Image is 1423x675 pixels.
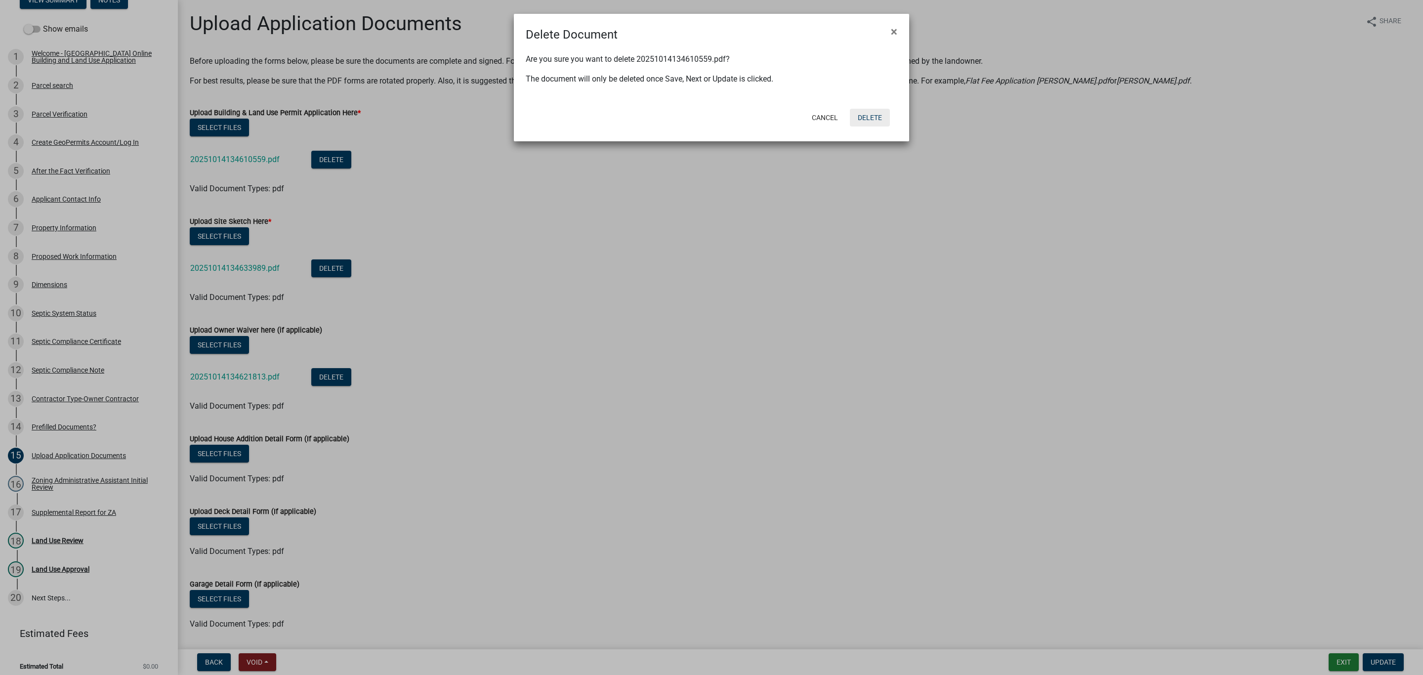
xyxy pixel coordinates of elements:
[526,73,897,85] p: The document will only be deleted once Save, Next or Update is clicked.
[850,109,890,127] button: Delete
[526,26,618,43] h4: Delete Document
[526,53,897,65] p: Are you sure you want to delete 20251014134610559.pdf?
[804,109,846,127] button: Cancel
[891,25,897,39] span: ×
[883,18,905,45] button: Close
